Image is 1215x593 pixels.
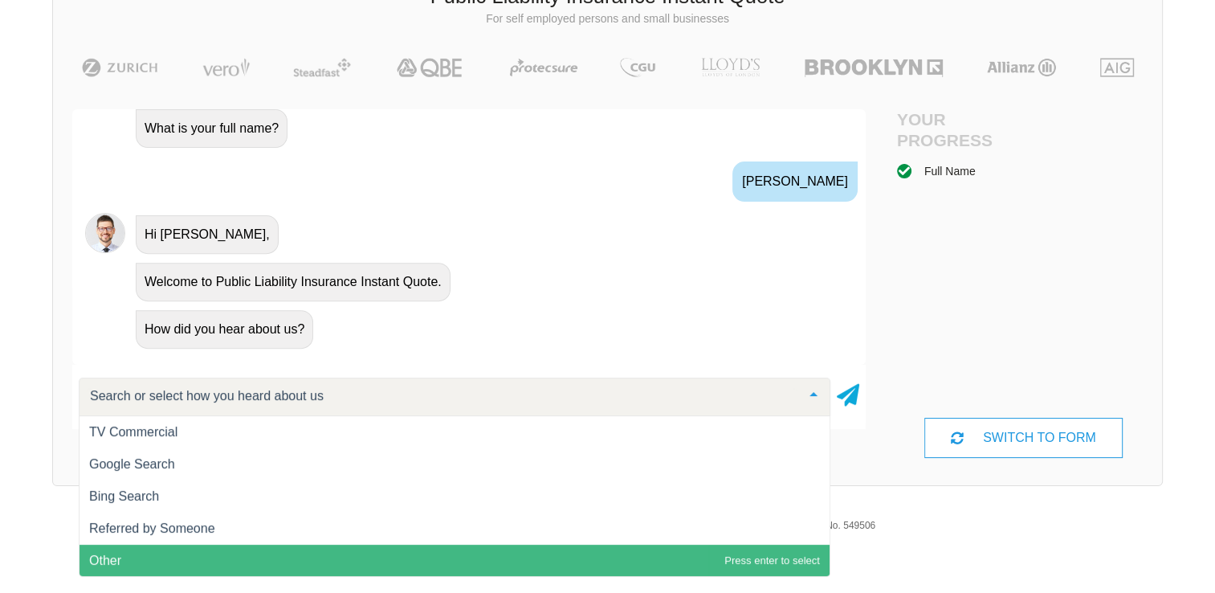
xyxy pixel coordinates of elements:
span: Google Search [89,457,175,471]
div: SWITCH TO FORM [924,418,1123,458]
span: Bing Search [89,489,159,503]
img: Allianz | Public Liability Insurance [979,58,1064,77]
div: Full Name [924,162,976,180]
img: Zurich | Public Liability Insurance [75,58,165,77]
input: Search or select how you heard about us [86,388,797,404]
div: What is your full name? [136,109,287,148]
img: Brooklyn | Public Liability Insurance [798,58,948,77]
div: [PERSON_NAME] [732,162,858,202]
div: Hi [PERSON_NAME], [136,215,279,254]
span: Referred by Someone [89,521,215,535]
div: Welcome to Public Liability Insurance Instant Quote. [136,263,451,301]
img: Protecsure | Public Liability Insurance [504,58,585,77]
img: LLOYD's | Public Liability Insurance [692,58,769,77]
img: Steadfast | Public Liability Insurance [287,58,357,77]
p: For self employed persons and small businesses [65,11,1150,27]
img: QBE | Public Liability Insurance [387,58,474,77]
span: Other [89,554,121,567]
div: How did you hear about us? [136,310,313,349]
img: AIG | Public Liability Insurance [1094,58,1141,77]
img: CGU | Public Liability Insurance [614,58,662,77]
img: Vero | Public Liability Insurance [195,58,257,77]
img: Chatbot | PLI [85,213,125,253]
span: TV Commercial [89,425,177,439]
h4: Your Progress [897,109,1024,149]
